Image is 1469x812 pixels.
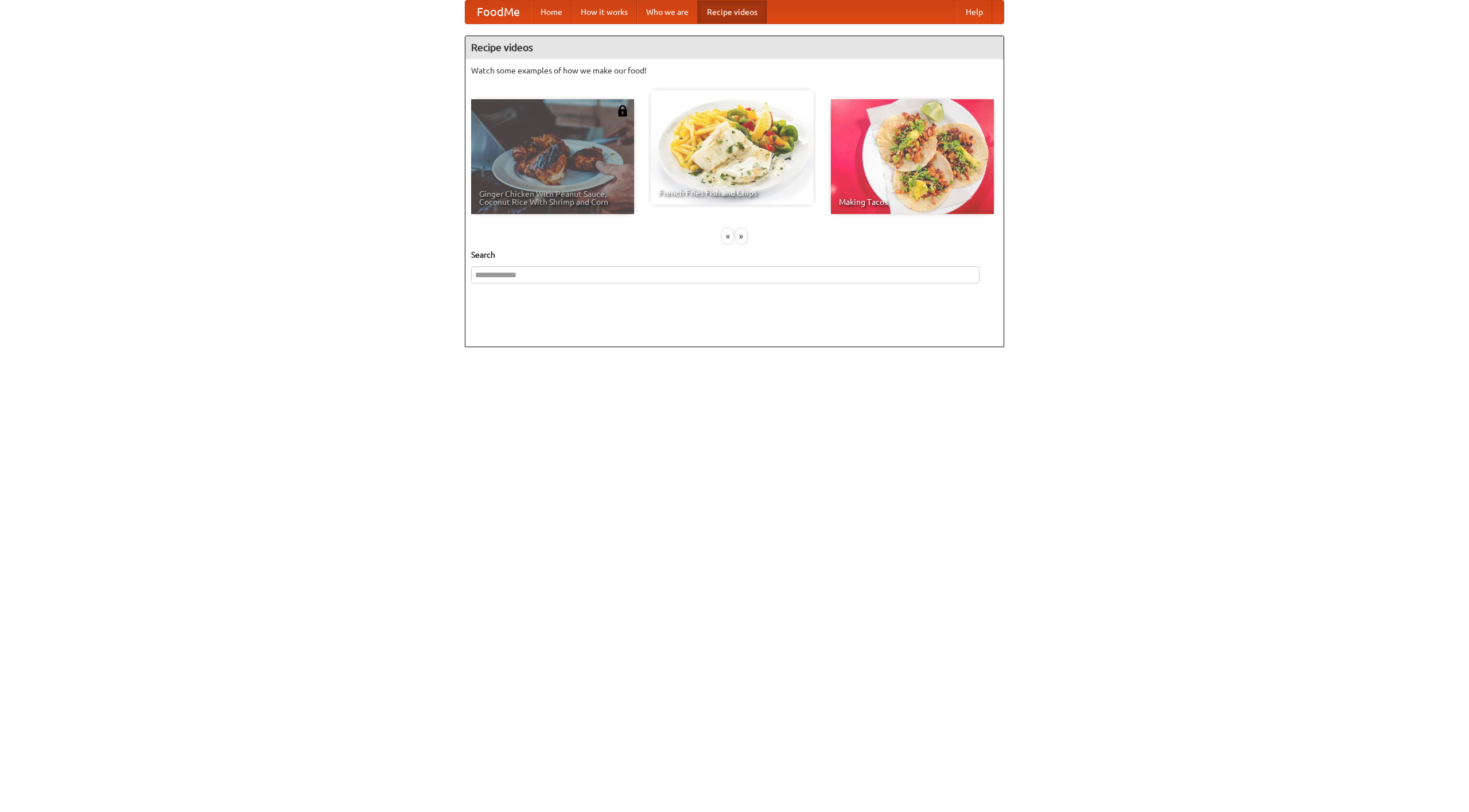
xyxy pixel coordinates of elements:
a: FoodMe [465,1,531,24]
a: Recipe videos [698,1,767,24]
h5: Search [471,249,998,261]
a: French Fries Fish and Chips [651,90,814,205]
img: 483408.png [617,105,628,116]
a: Who we are [637,1,698,24]
span: French Fries Fish and Chips [659,189,806,197]
h4: Recipe videos [465,36,1004,59]
a: Home [531,1,572,24]
span: Making Tacos [839,198,986,206]
a: Help [957,1,992,24]
a: How it works [572,1,637,24]
p: Watch some examples of how we make our food! [471,65,998,76]
a: Making Tacos [831,99,994,214]
div: » [736,229,747,243]
div: « [722,229,733,243]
